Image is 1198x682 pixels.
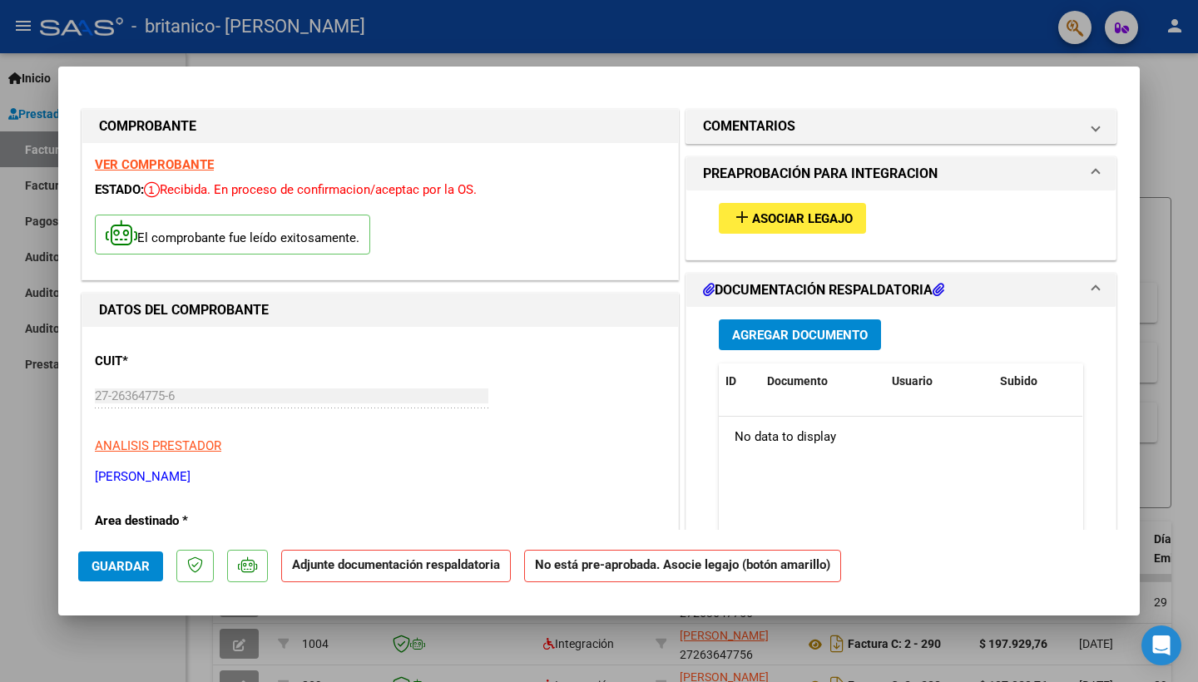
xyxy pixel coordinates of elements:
h1: DOCUMENTACIÓN RESPALDATORIA [703,280,944,300]
h1: COMENTARIOS [703,116,795,136]
span: Asociar Legajo [752,211,853,226]
mat-expansion-panel-header: PREAPROBACIÓN PARA INTEGRACION [686,157,1116,190]
datatable-header-cell: ID [719,363,760,399]
div: DOCUMENTACIÓN RESPALDATORIA [686,307,1116,652]
div: PREAPROBACIÓN PARA INTEGRACION [686,190,1116,259]
datatable-header-cell: Usuario [885,363,993,399]
span: Documento [767,374,828,388]
button: Asociar Legajo [719,203,866,234]
span: Subido [1000,374,1037,388]
span: ID [725,374,736,388]
p: [PERSON_NAME] [95,467,666,487]
strong: DATOS DEL COMPROBANTE [99,302,269,318]
span: ESTADO: [95,182,144,197]
mat-expansion-panel-header: COMENTARIOS [686,110,1116,143]
mat-expansion-panel-header: DOCUMENTACIÓN RESPALDATORIA [686,274,1116,307]
span: Agregar Documento [732,328,868,343]
datatable-header-cell: Acción [1077,363,1160,399]
datatable-header-cell: Documento [760,363,885,399]
span: Guardar [92,559,150,574]
strong: COMPROBANTE [99,118,196,134]
mat-icon: add [732,207,752,227]
span: ANALISIS PRESTADOR [95,438,221,453]
p: CUIT [95,352,266,371]
strong: No está pre-aprobada. Asocie legajo (botón amarillo) [524,550,841,582]
strong: Adjunte documentación respaldatoria [292,557,500,572]
p: El comprobante fue leído exitosamente. [95,215,370,255]
datatable-header-cell: Subido [993,363,1077,399]
a: VER COMPROBANTE [95,157,214,172]
span: Usuario [892,374,933,388]
span: Recibida. En proceso de confirmacion/aceptac por la OS. [144,182,477,197]
button: Agregar Documento [719,319,881,350]
p: Area destinado * [95,511,266,531]
h1: PREAPROBACIÓN PARA INTEGRACION [703,164,938,184]
div: No data to display [719,417,1082,458]
button: Guardar [78,551,163,581]
div: Open Intercom Messenger [1141,625,1181,665]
